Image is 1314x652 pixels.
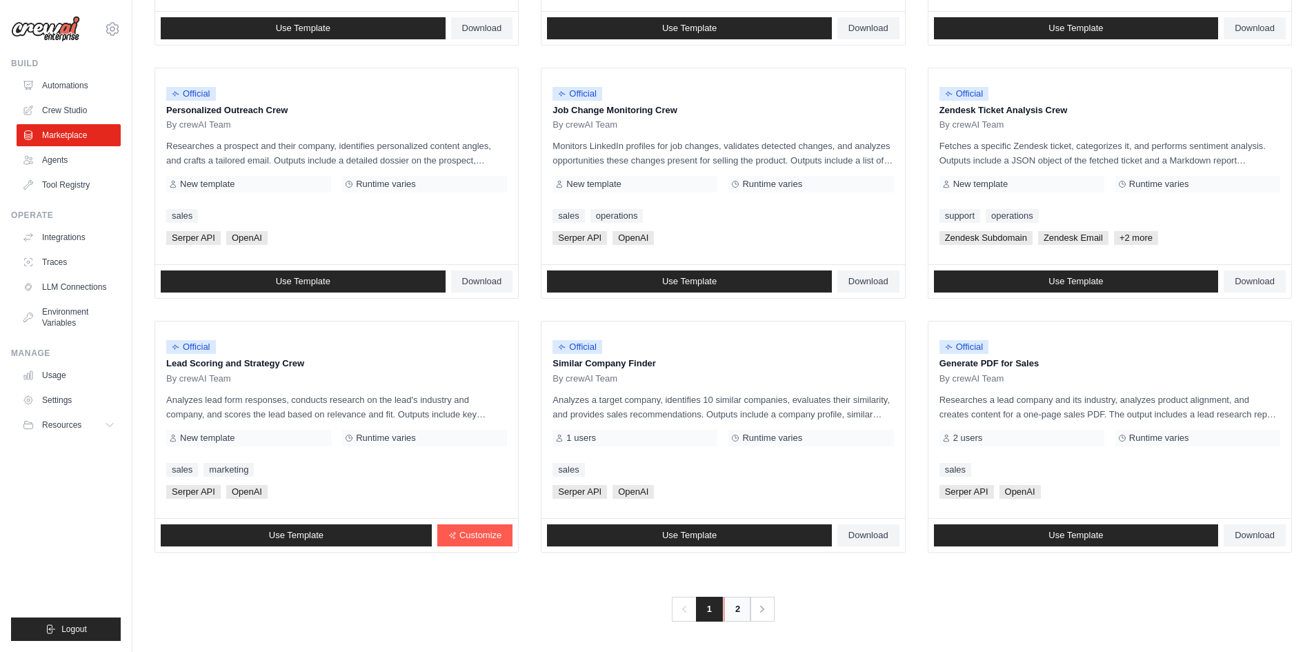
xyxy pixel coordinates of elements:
[939,119,1004,130] span: By crewAI Team
[161,524,432,546] a: Use Template
[1235,530,1275,541] span: Download
[934,524,1219,546] a: Use Template
[42,419,81,431] span: Resources
[17,276,121,298] a: LLM Connections
[953,433,983,444] span: 2 users
[547,17,832,39] a: Use Template
[226,231,268,245] span: OpenAI
[166,373,231,384] span: By crewAI Team
[1038,231,1108,245] span: Zendesk Email
[934,17,1219,39] a: Use Template
[17,414,121,436] button: Resources
[553,103,893,117] p: Job Change Monitoring Crew
[161,270,446,293] a: Use Template
[934,270,1219,293] a: Use Template
[166,87,216,101] span: Official
[553,231,607,245] span: Serper API
[17,174,121,196] a: Tool Registry
[17,149,121,171] a: Agents
[553,119,617,130] span: By crewAI Team
[1114,231,1158,245] span: +2 more
[180,433,235,444] span: New template
[451,17,513,39] a: Download
[1224,524,1286,546] a: Download
[180,179,235,190] span: New template
[11,210,121,221] div: Operate
[226,485,268,499] span: OpenAI
[553,209,584,223] a: sales
[553,357,893,371] p: Similar Company Finder
[269,530,323,541] span: Use Template
[848,276,888,287] span: Download
[613,231,654,245] span: OpenAI
[837,524,899,546] a: Download
[566,433,596,444] span: 1 users
[1048,530,1103,541] span: Use Template
[166,209,198,223] a: sales
[590,209,644,223] a: operations
[939,87,989,101] span: Official
[939,463,971,477] a: sales
[166,463,198,477] a: sales
[1129,179,1189,190] span: Runtime varies
[11,348,121,359] div: Manage
[939,373,1004,384] span: By crewAI Team
[1129,433,1189,444] span: Runtime varies
[939,209,980,223] a: support
[986,209,1039,223] a: operations
[742,433,802,444] span: Runtime varies
[203,463,254,477] a: marketing
[462,276,502,287] span: Download
[553,340,602,354] span: Official
[837,17,899,39] a: Download
[742,179,802,190] span: Runtime varies
[939,357,1280,371] p: Generate PDF for Sales
[553,373,617,384] span: By crewAI Team
[939,393,1280,422] p: Researches a lead company and its industry, analyzes product alignment, and creates content for a...
[17,364,121,386] a: Usage
[1235,276,1275,287] span: Download
[553,393,893,422] p: Analyzes a target company, identifies 10 similar companies, evaluates their similarity, and provi...
[161,17,446,39] a: Use Template
[724,597,751,622] a: 2
[613,485,654,499] span: OpenAI
[1048,23,1103,34] span: Use Template
[953,179,1008,190] span: New template
[437,524,512,546] a: Customize
[17,251,121,273] a: Traces
[547,270,832,293] a: Use Template
[356,179,416,190] span: Runtime varies
[553,139,893,168] p: Monitors LinkedIn profiles for job changes, validates detected changes, and analyzes opportunitie...
[999,485,1041,499] span: OpenAI
[848,530,888,541] span: Download
[939,231,1033,245] span: Zendesk Subdomain
[451,270,513,293] a: Download
[1224,270,1286,293] a: Download
[662,530,717,541] span: Use Template
[553,87,602,101] span: Official
[939,485,994,499] span: Serper API
[1048,276,1103,287] span: Use Template
[939,139,1280,168] p: Fetches a specific Zendesk ticket, categorizes it, and performs sentiment analysis. Outputs inclu...
[547,524,832,546] a: Use Template
[672,597,775,622] nav: Pagination
[17,226,121,248] a: Integrations
[939,340,989,354] span: Official
[166,485,221,499] span: Serper API
[459,530,501,541] span: Customize
[11,58,121,69] div: Build
[166,231,221,245] span: Serper API
[1224,17,1286,39] a: Download
[17,75,121,97] a: Automations
[166,340,216,354] span: Official
[553,485,607,499] span: Serper API
[553,463,584,477] a: sales
[166,103,507,117] p: Personalized Outreach Crew
[61,624,87,635] span: Logout
[166,139,507,168] p: Researches a prospect and their company, identifies personalized content angles, and crafts a tai...
[356,433,416,444] span: Runtime varies
[166,119,231,130] span: By crewAI Team
[696,597,723,622] span: 1
[662,23,717,34] span: Use Template
[17,124,121,146] a: Marketplace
